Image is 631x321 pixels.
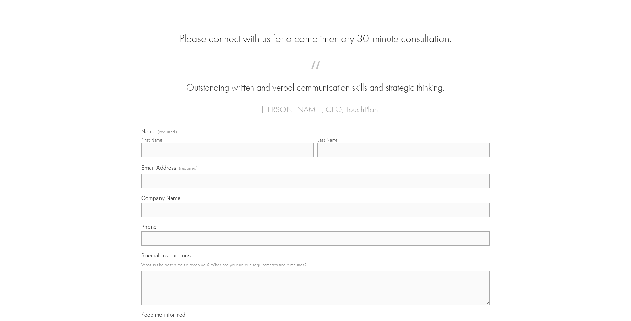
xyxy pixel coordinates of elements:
figcaption: — [PERSON_NAME], CEO, TouchPlan [152,94,479,116]
div: Last Name [317,137,338,143]
span: (required) [158,130,177,134]
span: Company Name [141,195,180,201]
span: (required) [179,163,198,173]
div: First Name [141,137,162,143]
span: Name [141,128,155,135]
span: Phone [141,223,157,230]
span: Keep me informed [141,311,185,318]
h2: Please connect with us for a complimentary 30-minute consultation. [141,32,490,45]
span: “ [152,68,479,81]
p: What is the best time to reach you? What are your unique requirements and timelines? [141,260,490,269]
span: Special Instructions [141,252,191,259]
span: Email Address [141,164,177,171]
blockquote: Outstanding written and verbal communication skills and strategic thinking. [152,68,479,94]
